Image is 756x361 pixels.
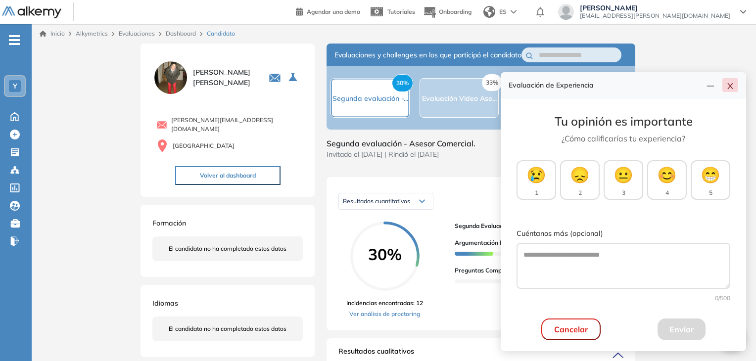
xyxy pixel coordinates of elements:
[647,160,687,200] button: 😊4
[526,163,546,186] span: 😢
[560,160,600,200] button: 😞2
[166,30,196,37] a: Dashboard
[346,299,423,308] span: Incidencias encontradas: 12
[701,163,720,186] span: 😁
[604,160,643,200] button: 😐3
[517,133,730,144] p: ¿Cómo calificarías tu experiencia?
[9,39,20,41] i: -
[483,6,495,18] img: world
[578,188,582,197] span: 2
[327,149,475,160] span: Invitado el [DATE] | Rindió el [DATE]
[2,6,61,19] img: Logo
[517,228,730,239] label: Cuéntanos más (opcional)
[499,7,507,16] span: ES
[455,222,615,230] span: Segunda evaluación - Asesor Comercial.
[482,74,502,91] span: 33%
[307,8,360,15] span: Agendar una demo
[614,163,633,186] span: 😐
[169,324,286,333] span: El candidato no ha completado estos datos
[511,10,517,14] img: arrow
[392,74,413,92] span: 30%
[709,188,712,197] span: 5
[173,141,235,150] span: [GEOGRAPHIC_DATA]
[707,82,714,90] span: line
[657,163,677,186] span: 😊
[76,30,108,37] span: Alkymetrics
[40,29,65,38] a: Inicio
[423,1,472,23] button: Onboarding
[658,318,706,340] button: Enviar
[193,67,257,88] span: [PERSON_NAME] [PERSON_NAME]
[665,188,669,197] span: 4
[327,137,475,149] span: Segunda evaluación - Asesor Comercial.
[152,59,189,96] img: PROFILE_MENU_LOGO_USER
[296,5,360,17] a: Agendar una demo
[455,238,549,247] span: Argumentación en negociaciones
[285,69,303,87] button: Seleccione la evaluación activa
[175,166,281,185] button: Volver al dashboard
[535,188,538,197] span: 1
[119,30,155,37] a: Evaluaciones
[622,188,625,197] span: 3
[541,318,601,340] button: Cancelar
[703,78,718,92] button: line
[691,160,730,200] button: 😁5
[171,116,303,134] span: [PERSON_NAME][EMAIL_ADDRESS][DOMAIN_NAME]
[455,266,535,275] span: Preguntas complementarias
[726,82,734,90] span: close
[343,197,410,205] span: Resultados cuantitativos
[152,299,178,308] span: Idiomas
[580,12,730,20] span: [EMAIL_ADDRESS][PERSON_NAME][DOMAIN_NAME]
[517,114,730,129] h3: Tu opinión es importante
[346,310,423,318] a: Ver análisis de proctoring
[722,78,738,92] button: close
[570,163,590,186] span: 😞
[509,81,703,90] h4: Evaluación de Experiencia
[169,244,286,253] span: El candidato no ha completado estos datos
[387,8,415,15] span: Tutoriales
[334,50,521,60] span: Evaluaciones y challenges en los que participó el candidato
[517,294,730,303] div: 0 /500
[332,94,408,103] span: Segunda evaluación -...
[580,4,730,12] span: [PERSON_NAME]
[439,8,472,15] span: Onboarding
[350,246,420,262] span: 30%
[207,29,235,38] span: Candidato
[152,219,186,227] span: Formación
[422,94,497,103] span: Evaluación Video Ase...
[517,160,556,200] button: 😢1
[13,82,17,90] span: Y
